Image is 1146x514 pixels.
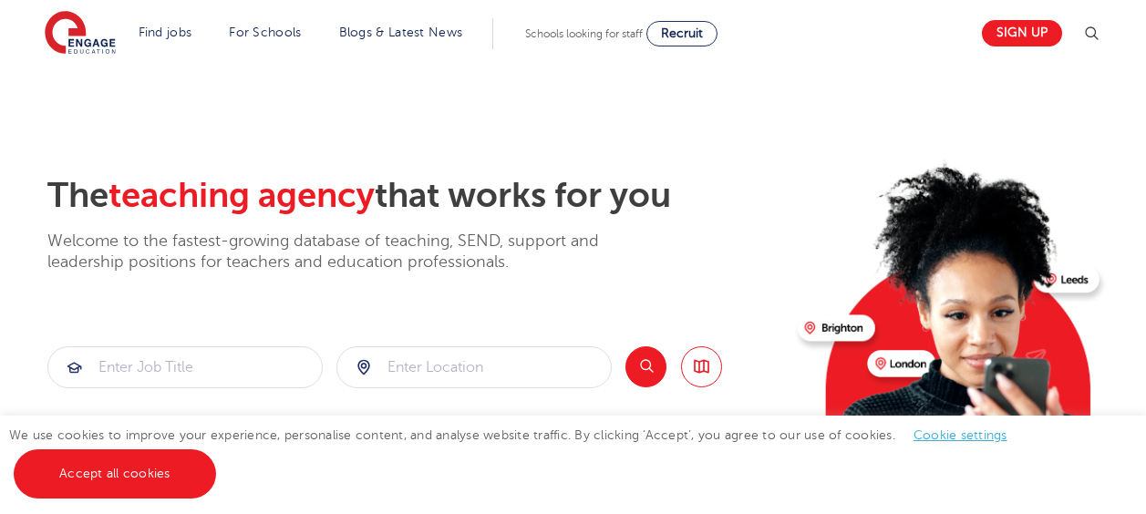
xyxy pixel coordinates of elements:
[337,347,611,387] input: Submit
[914,428,1007,442] a: Cookie settings
[108,176,375,215] span: teaching agency
[48,347,322,387] input: Submit
[45,11,116,57] img: Engage Education
[47,175,783,217] h2: The that works for you
[625,346,666,387] button: Search
[646,21,718,46] a: Recruit
[229,26,301,39] a: For Schools
[661,26,703,40] span: Recruit
[139,26,192,39] a: Find jobs
[339,26,463,39] a: Blogs & Latest News
[14,449,216,499] a: Accept all cookies
[47,231,649,273] p: Welcome to the fastest-growing database of teaching, SEND, support and leadership positions for t...
[9,428,1026,480] span: We use cookies to improve your experience, personalise content, and analyse website traffic. By c...
[525,27,643,40] span: Schools looking for staff
[982,20,1062,46] a: Sign up
[336,346,612,388] div: Submit
[47,346,323,388] div: Submit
